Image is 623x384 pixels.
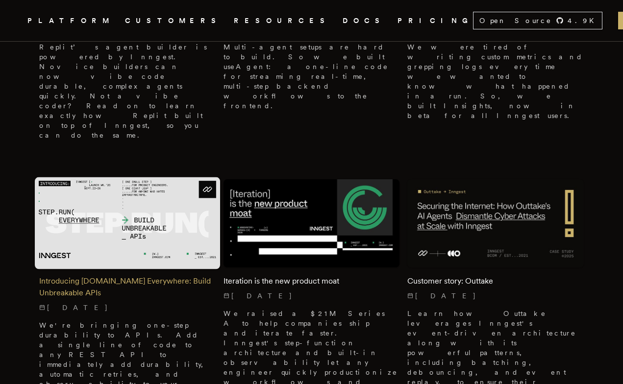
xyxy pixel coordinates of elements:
[407,275,584,287] h2: Customer story: Outtake
[125,15,222,27] a: CUSTOMERS
[224,291,400,301] p: [DATE]
[568,16,600,25] span: 4.9 K
[407,42,584,120] p: We were tired of writing custom metrics and grepping logs every time we wanted to know what happe...
[224,42,400,111] p: Multi-agent setups are hard to build. So we built useAgent: a one-line code for streaming real-ti...
[343,15,386,27] a: DOCS
[398,15,473,27] a: PRICING
[39,42,216,140] p: Replit’s agent builder is powered by Inngest. Novice builders can now vibe code durable, complex ...
[224,275,400,287] h2: Iteration is the new product moat
[224,179,400,267] img: Featured image for Iteration is the new product moat blog post
[35,177,220,269] img: Featured image for Introducing Step.Run Everywhere: Build Unbreakable APIs blog post
[39,303,216,312] p: [DATE]
[39,275,216,299] h2: Introducing [DOMAIN_NAME] Everywhere: Build Unbreakable APIs
[234,15,331,27] button: RESOURCES
[479,16,552,25] span: Open Source
[27,15,113,27] button: PLATFORM
[407,179,584,267] img: Featured image for Customer story: Outtake blog post
[407,291,584,301] p: [DATE]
